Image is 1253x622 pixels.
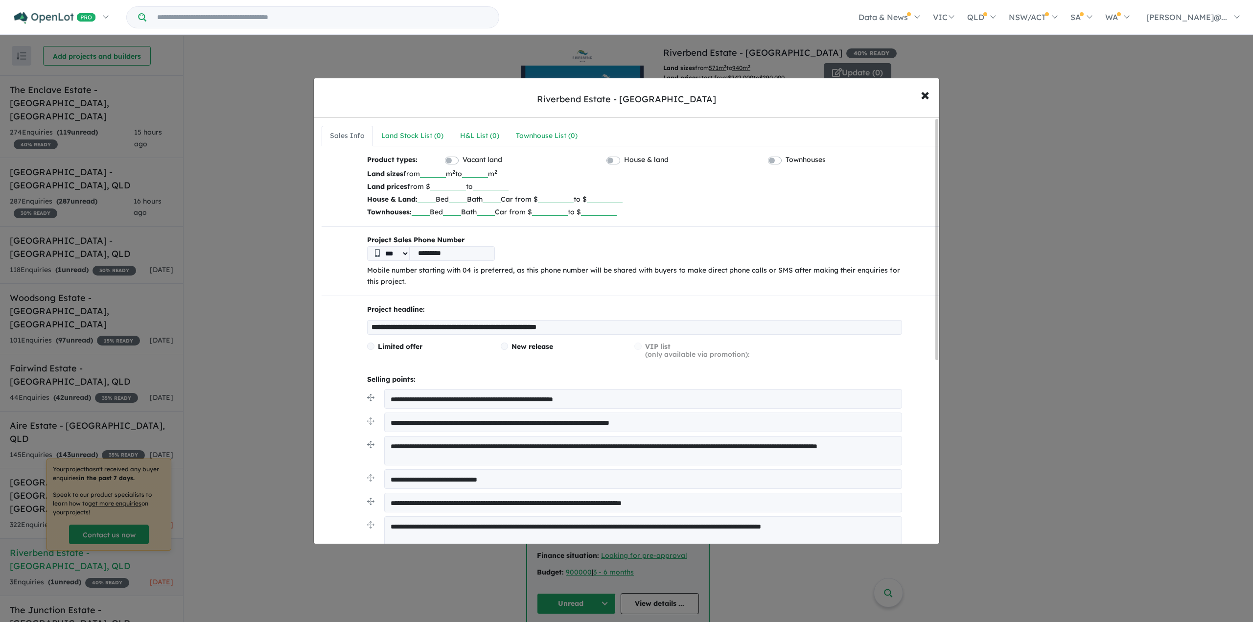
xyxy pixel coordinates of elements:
[14,12,96,24] img: Openlot PRO Logo White
[624,154,669,166] label: House & land
[367,169,403,178] b: Land sizes
[367,417,374,425] img: drag.svg
[367,304,902,316] p: Project headline:
[494,168,497,175] sup: 2
[375,249,380,257] img: Phone icon
[367,234,902,246] b: Project Sales Phone Number
[921,84,929,105] span: ×
[381,130,443,142] div: Land Stock List ( 0 )
[367,206,902,218] p: Bed Bath Car from $ to $
[367,441,374,448] img: drag.svg
[367,265,902,288] p: Mobile number starting with 04 is preferred, as this phone number will be shared with buyers to m...
[516,130,578,142] div: Townhouse List ( 0 )
[330,130,365,142] div: Sales Info
[367,394,374,401] img: drag.svg
[367,182,407,191] b: Land prices
[367,193,902,206] p: Bed Bath Car from $ to $
[148,7,497,28] input: Try estate name, suburb, builder or developer
[367,167,902,180] p: from m to m
[367,498,374,505] img: drag.svg
[367,180,902,193] p: from $ to
[460,130,499,142] div: H&L List ( 0 )
[367,195,418,204] b: House & Land:
[537,93,716,106] div: Riverbend Estate - [GEOGRAPHIC_DATA]
[452,168,455,175] sup: 2
[367,207,412,216] b: Townhouses:
[786,154,826,166] label: Townhouses
[367,474,374,482] img: drag.svg
[367,374,902,386] p: Selling points:
[511,342,553,351] span: New release
[1146,12,1227,22] span: [PERSON_NAME]@...
[463,154,502,166] label: Vacant land
[367,154,418,167] b: Product types:
[378,342,422,351] span: Limited offer
[367,521,374,529] img: drag.svg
